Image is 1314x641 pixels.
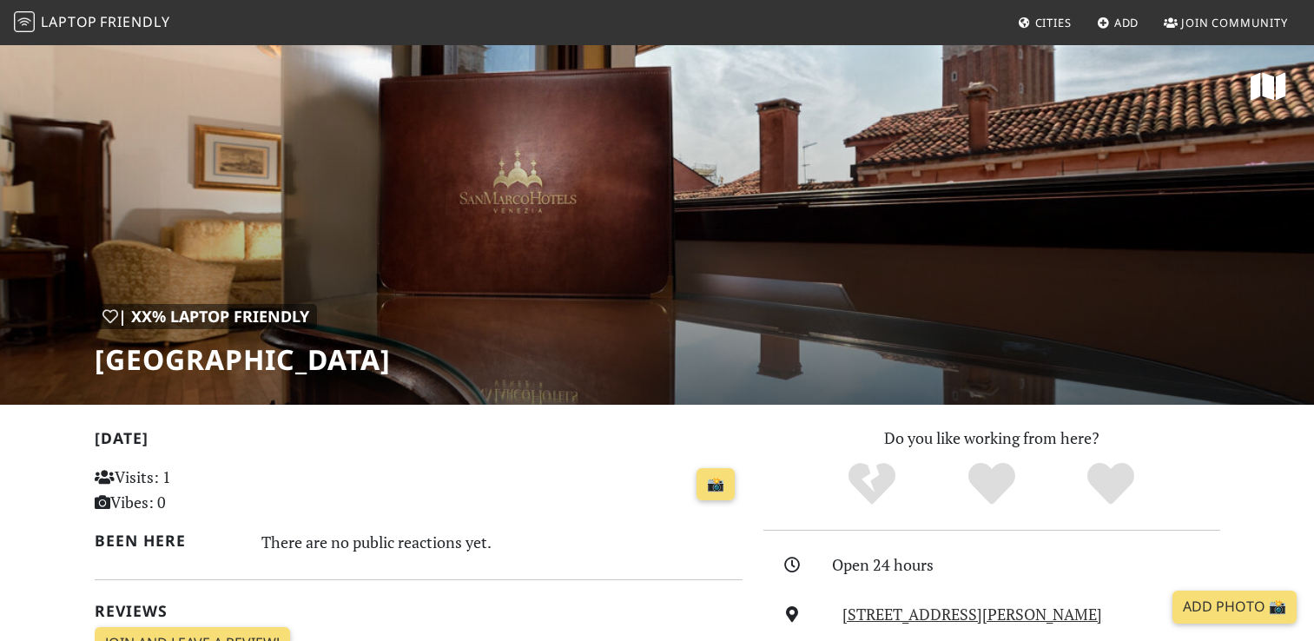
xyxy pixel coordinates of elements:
p: Visits: 1 Vibes: 0 [95,465,297,515]
div: There are no public reactions yet. [261,528,743,556]
img: LaptopFriendly [14,11,35,32]
div: No [812,460,932,508]
a: [STREET_ADDRESS][PERSON_NAME] [842,604,1102,624]
h1: [GEOGRAPHIC_DATA] [95,343,391,376]
div: | XX% Laptop Friendly [95,304,317,329]
div: Definitely! [1051,460,1171,508]
a: Join Community [1157,7,1295,38]
a: Add [1090,7,1146,38]
span: Cities [1035,15,1072,30]
div: Open 24 hours [832,552,1230,578]
span: Laptop [41,12,97,31]
h2: [DATE] [95,429,743,454]
span: Friendly [100,12,169,31]
a: Cities [1011,7,1079,38]
span: Join Community [1181,15,1288,30]
div: Yes [932,460,1052,508]
h2: Reviews [95,602,743,620]
h2: Been here [95,532,241,550]
p: Do you like working from here? [763,426,1220,451]
a: 📸 [697,468,735,501]
span: Add [1114,15,1139,30]
a: Add Photo 📸 [1172,591,1297,624]
a: LaptopFriendly LaptopFriendly [14,8,170,38]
